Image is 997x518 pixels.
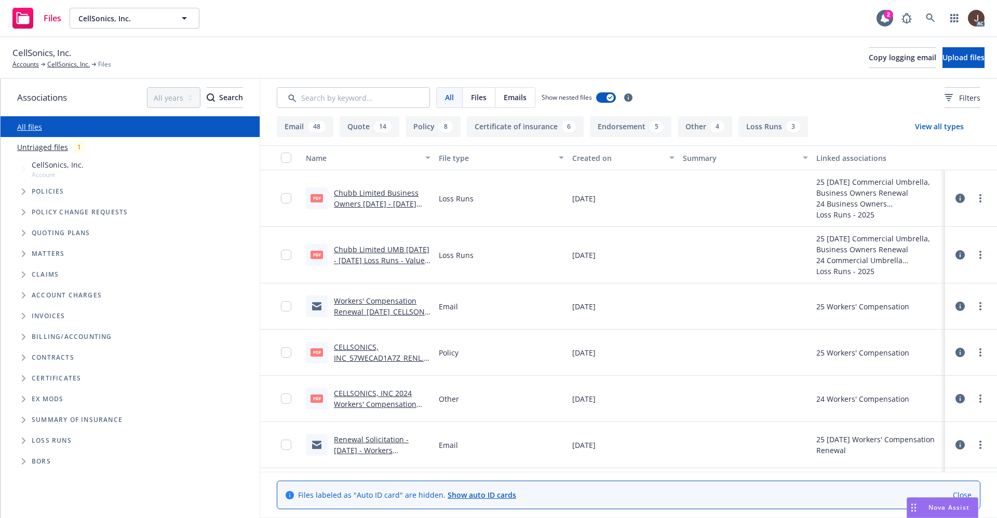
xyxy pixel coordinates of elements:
a: CELLSONICS, INC 2024 Workers' Compensation Post Notice.pdf [334,388,416,420]
span: [DATE] [572,440,596,451]
div: 8 [439,121,453,132]
div: 14 [374,121,392,132]
div: 3 [786,121,800,132]
span: BORs [32,458,51,465]
div: 4 [710,121,724,132]
button: Filters [945,87,980,108]
span: Policy change requests [32,209,128,215]
input: Search by keyword... [277,87,430,108]
div: Summary [683,153,796,163]
a: All files [17,122,42,132]
div: Loss Runs - 2025 [816,266,941,277]
span: Files [98,60,111,69]
a: Close [953,489,972,500]
span: Claims [32,271,59,278]
span: Certificates [32,375,81,381]
input: Toggle Row Selected [281,440,291,450]
input: Toggle Row Selected [281,301,291,311]
span: Account charges [32,292,102,298]
button: View all types [898,116,980,137]
button: Other [678,116,732,137]
span: Account [32,170,84,179]
span: CellSonics, Inc. [78,13,168,24]
input: Toggle Row Selected [281,250,291,260]
span: Quoting plans [32,230,90,236]
div: Tree Example [1,157,260,326]
span: Summary of insurance [32,417,123,423]
div: 25 Workers' Compensation [816,301,909,312]
div: Linked associations [816,153,941,163]
span: [DATE] [572,193,596,204]
a: Switch app [944,8,965,29]
input: Toggle Row Selected [281,347,291,358]
span: Billing/Accounting [32,334,112,340]
span: Filters [959,92,980,103]
span: Invoices [32,313,65,319]
div: 2 [884,10,893,19]
span: [DATE] [572,301,596,312]
div: 48 [308,121,326,132]
span: [DATE] [572,393,596,404]
div: 24 Business Owners [816,198,941,209]
div: 1 [72,141,86,153]
button: Policy [406,116,461,137]
span: pdf [311,348,323,356]
a: Show auto ID cards [448,490,516,500]
button: File type [435,145,568,170]
a: CellSonics, Inc. [47,60,90,69]
button: Email [277,116,333,137]
span: Policies [32,188,64,195]
div: Loss Runs - 2025 [816,209,941,220]
a: Report a Bug [896,8,917,29]
span: Associations [17,91,67,104]
span: Email [439,301,458,312]
span: Copy logging email [869,52,936,62]
span: Other [439,393,459,404]
a: more [974,192,987,205]
span: [DATE] [572,347,596,358]
span: Contracts [32,355,74,361]
span: All [445,92,454,103]
button: SearchSearch [207,87,243,108]
span: Filters [945,92,980,103]
span: [DATE] [572,250,596,261]
div: Search [207,88,243,107]
a: Workers' Compensation Renewal_[DATE]_CELLSONICS, INC_Newfront Insurance [334,296,427,338]
span: Upload files [942,52,985,62]
img: photo [968,10,985,26]
span: Matters [32,251,64,257]
div: Created on [572,153,664,163]
div: 5 [650,121,664,132]
div: 25 Workers' Compensation [816,347,909,358]
button: Loss Runs [738,116,808,137]
div: 24 Commercial Umbrella [816,255,941,266]
a: Search [920,8,941,29]
div: Name [306,153,419,163]
button: Quote [340,116,399,137]
span: Files [471,92,487,103]
span: Policy [439,347,459,358]
a: Accounts [12,60,39,69]
span: pdf [311,251,323,258]
a: more [974,392,987,405]
input: Select all [281,153,291,163]
button: Copy logging email [869,47,936,68]
span: pdf [311,394,323,402]
a: Chubb Limited UMB [DATE] - [DATE] Loss Runs - Valued [DATE].pdf [334,244,429,276]
div: 24 Workers' Compensation [816,393,909,404]
a: more [974,300,987,312]
button: Created on [568,145,679,170]
button: Linked associations [812,145,945,170]
div: 6 [562,121,576,132]
a: Files [8,4,65,33]
div: 25 [DATE] Commercial Umbrella, Business Owners Renewal [816,233,941,255]
span: Loss Runs [439,193,474,204]
input: Toggle Row Selected [281,393,291,404]
span: Nova Assist [928,503,969,512]
a: Untriaged files [17,142,68,153]
a: Chubb Limited Business Owners [DATE] - [DATE] Loss Runs - Valued [DATE].pdf [334,188,419,230]
span: Files labeled as "Auto ID card" are hidden. [298,489,516,500]
span: CellSonics, Inc. [12,46,71,60]
button: Certificate of insurance [467,116,584,137]
button: Upload files [942,47,985,68]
